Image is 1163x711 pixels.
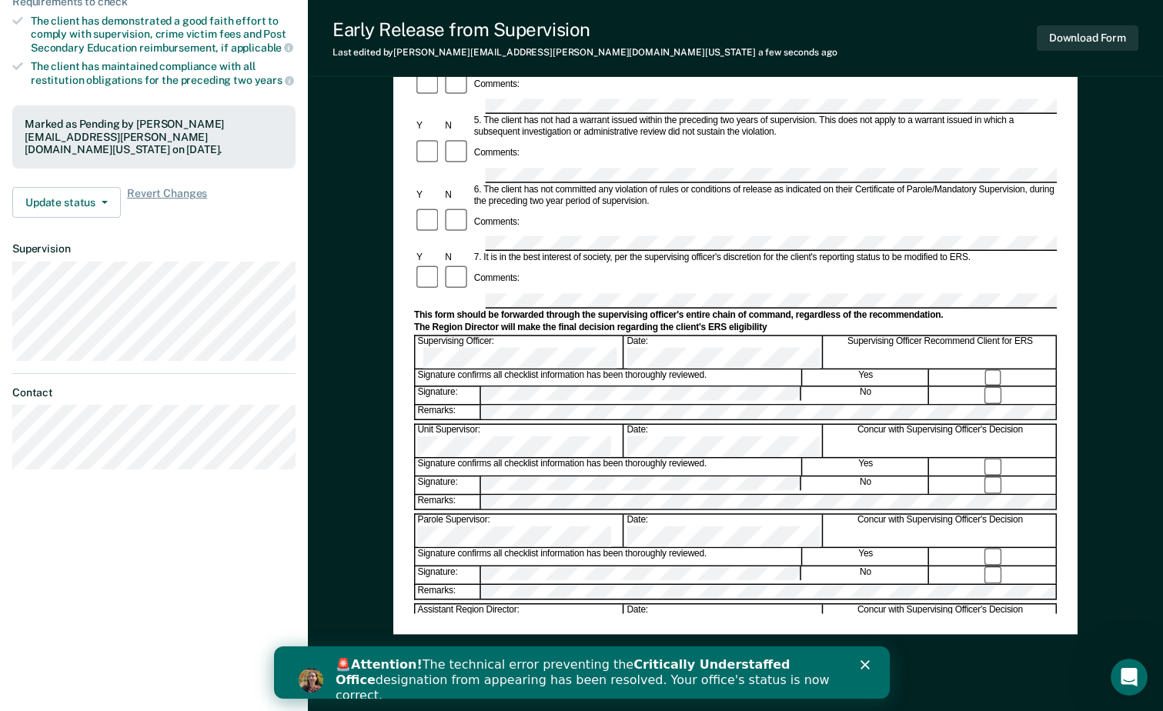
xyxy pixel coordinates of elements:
[414,122,443,133] div: Y
[274,646,890,699] iframe: Intercom live chat banner
[416,495,482,509] div: Remarks:
[416,566,481,583] div: Signature:
[443,252,471,264] div: N
[12,242,296,255] dt: Supervision
[587,14,602,23] div: Close
[231,42,293,54] span: applicable
[803,477,929,494] div: No
[472,252,1057,264] div: 7. It is in the best interest of society, per the supervising officer's discretion for the client...
[416,548,802,565] div: Signature confirms all checklist information has been thoroughly reviewed.
[416,477,481,494] div: Signature:
[824,515,1057,547] div: Concur with Supervising Officer's Decision
[803,387,929,404] div: No
[625,515,824,547] div: Date:
[62,11,566,57] div: 🚨 The technical error preventing the designation from appearing has been resolved. Your office's ...
[255,74,294,86] span: years
[1037,25,1138,51] button: Download Form
[62,11,516,41] b: Critically Understaffed Office
[416,604,624,636] div: Assistant Region Director:
[127,187,207,218] span: Revert Changes
[333,18,837,41] div: Early Release from Supervision
[803,459,929,476] div: Yes
[25,118,283,156] div: Marked as Pending by [PERSON_NAME][EMAIL_ADDRESS][PERSON_NAME][DOMAIN_NAME][US_STATE] on [DATE].
[625,604,824,636] div: Date:
[472,79,522,91] div: Comments:
[416,387,481,404] div: Signature:
[416,335,624,368] div: Supervising Officer:
[803,369,929,386] div: Yes
[443,190,471,202] div: N
[472,273,522,285] div: Comments:
[77,11,149,25] b: Attention!
[416,369,802,386] div: Signature confirms all checklist information has been thoroughly reviewed.
[333,47,837,58] div: Last edited by [PERSON_NAME][EMAIL_ADDRESS][PERSON_NAME][DOMAIN_NAME][US_STATE]
[416,585,482,599] div: Remarks:
[803,548,929,565] div: Yes
[414,309,1057,321] div: This form should be forwarded through the supervising officer's entire chain of command, regardle...
[443,122,471,133] div: N
[472,115,1057,139] div: 5. The client has not had a warrant issued within the preceding two years of supervision. This do...
[414,322,1057,333] div: The Region Director will make the final decision regarding the client's ERS eligibility
[824,335,1057,368] div: Supervising Officer Recommend Client for ERS
[472,216,522,228] div: Comments:
[625,335,824,368] div: Date:
[472,148,522,159] div: Comments:
[414,252,443,264] div: Y
[758,47,837,58] span: a few seconds ago
[625,426,824,458] div: Date:
[1111,659,1148,696] iframe: Intercom live chat
[12,386,296,399] dt: Contact
[31,15,296,54] div: The client has demonstrated a good faith effort to comply with supervision, crime victim fees and...
[416,515,624,547] div: Parole Supervisor:
[31,60,296,86] div: The client has maintained compliance with all restitution obligations for the preceding two
[803,566,929,583] div: No
[824,604,1057,636] div: Concur with Supervising Officer's Decision
[416,459,802,476] div: Signature confirms all checklist information has been thoroughly reviewed.
[416,426,624,458] div: Unit Supervisor:
[472,184,1057,207] div: 6. The client has not committed any violation of rules or conditions of release as indicated on t...
[416,406,482,419] div: Remarks:
[824,426,1057,458] div: Concur with Supervising Officer's Decision
[12,187,121,218] button: Update status
[414,190,443,202] div: Y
